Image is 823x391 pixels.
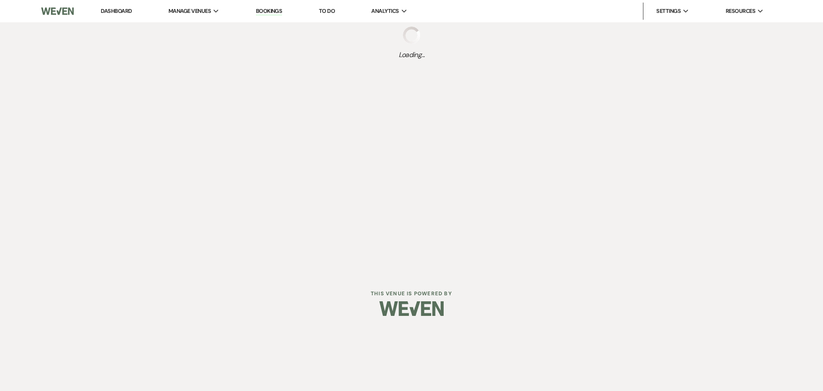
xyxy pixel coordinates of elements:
[256,7,282,15] a: Bookings
[379,294,444,324] img: Weven Logo
[726,7,755,15] span: Resources
[101,7,132,15] a: Dashboard
[319,7,335,15] a: To Do
[41,2,74,20] img: Weven Logo
[656,7,681,15] span: Settings
[403,27,420,44] img: loading spinner
[371,7,399,15] span: Analytics
[399,50,425,60] span: Loading...
[168,7,211,15] span: Manage Venues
